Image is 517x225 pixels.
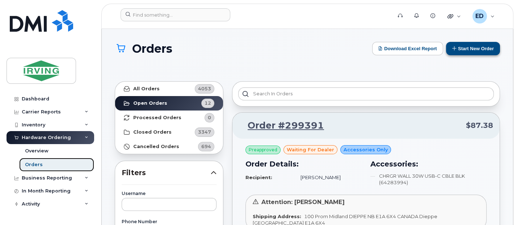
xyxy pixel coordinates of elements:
[132,42,172,55] span: Orders
[344,146,388,153] span: Accessories Only
[294,171,362,184] td: [PERSON_NAME]
[115,82,223,96] a: All Orders4053
[115,139,223,154] a: Cancelled Orders694
[115,96,223,111] a: Open Orders12
[133,129,172,135] strong: Closed Orders
[370,159,487,169] h3: Accessories:
[122,168,211,178] span: Filters
[370,173,487,186] li: CHRGR WALL 30W USB-C CBLE BLK (64283994)
[239,119,324,132] a: Order #299391
[253,213,301,219] strong: Shipping Address:
[133,100,167,106] strong: Open Orders
[198,85,211,92] span: 4053
[249,147,277,153] span: Preapproved
[208,114,211,121] span: 0
[245,159,362,169] h3: Order Details:
[133,144,179,150] strong: Cancelled Orders
[287,146,334,153] span: waiting for dealer
[198,129,211,135] span: 3347
[201,143,211,150] span: 694
[133,86,160,92] strong: All Orders
[115,111,223,125] a: Processed Orders0
[466,120,493,131] span: $87.38
[372,42,443,55] button: Download Excel Report
[238,87,494,100] input: Search in orders
[245,174,272,180] strong: Recipient:
[205,100,211,107] span: 12
[122,220,217,224] label: Phone Number
[122,191,217,196] label: Username
[261,199,345,205] span: Attention: [PERSON_NAME]
[446,42,500,55] button: Start New Order
[133,115,181,121] strong: Processed Orders
[115,125,223,139] a: Closed Orders3347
